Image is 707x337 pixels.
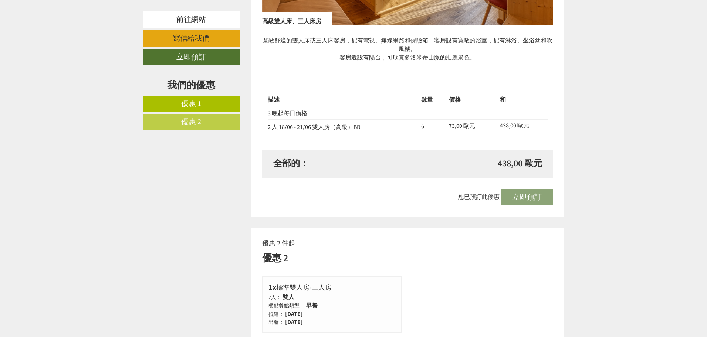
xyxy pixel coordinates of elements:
font: 您已預訂此優惠 [458,193,500,201]
a: 立即預訂 [143,49,240,66]
font: [DATE] [285,310,303,318]
font: 優惠 2 件起 [262,239,295,248]
font: 73,00 歐元 [449,122,475,130]
font: 優惠 2 [262,251,288,265]
font: 寫信給我們 [173,34,210,44]
font: 描述 [268,96,280,104]
font: [DATE] [285,318,303,326]
font: 和 [500,96,506,104]
font: 餐點餐點類型： [268,302,305,309]
font: 全部的： [273,157,309,170]
font: 雙人 [283,293,294,301]
a: 寫信給我們 [143,30,240,47]
font: 優惠 1 [181,99,201,109]
font: 早餐 [306,302,318,310]
font: 優惠 2 [181,117,201,127]
font: 1x [268,282,276,293]
font: 高級雙人床、三人床房 [262,17,321,25]
font: 438,00 歐元 [500,122,529,130]
font: 438,00 歐元 [498,157,542,170]
font: 6 [421,122,424,130]
font: 數量 [421,96,433,104]
font: 出發： [268,319,284,326]
font: 價格 [449,96,461,104]
font: 2人： [268,294,281,301]
font: 客房還設有陽台，可欣賞多洛米蒂山脈的壯麗景色。 [339,54,476,62]
font: 3 晚起每日價格 [268,109,307,118]
font: 抵達： [268,311,284,318]
a: 前往網站 [143,11,240,28]
font: 前往網站 [176,14,206,25]
font: 2 人 18/06 - 21/06 雙人房（高級）BB [268,123,360,131]
font: 立即預訂 [176,52,206,62]
font: 寬敞舒適的雙人床或三人床客房，配有電視、無線網路和保險箱。客房設有寬敞的浴室，配有淋浴、坐浴盆和吹風機。 [263,37,552,53]
font: 我們的優惠 [167,78,215,92]
font: 標準雙人房-三人房 [276,283,332,292]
